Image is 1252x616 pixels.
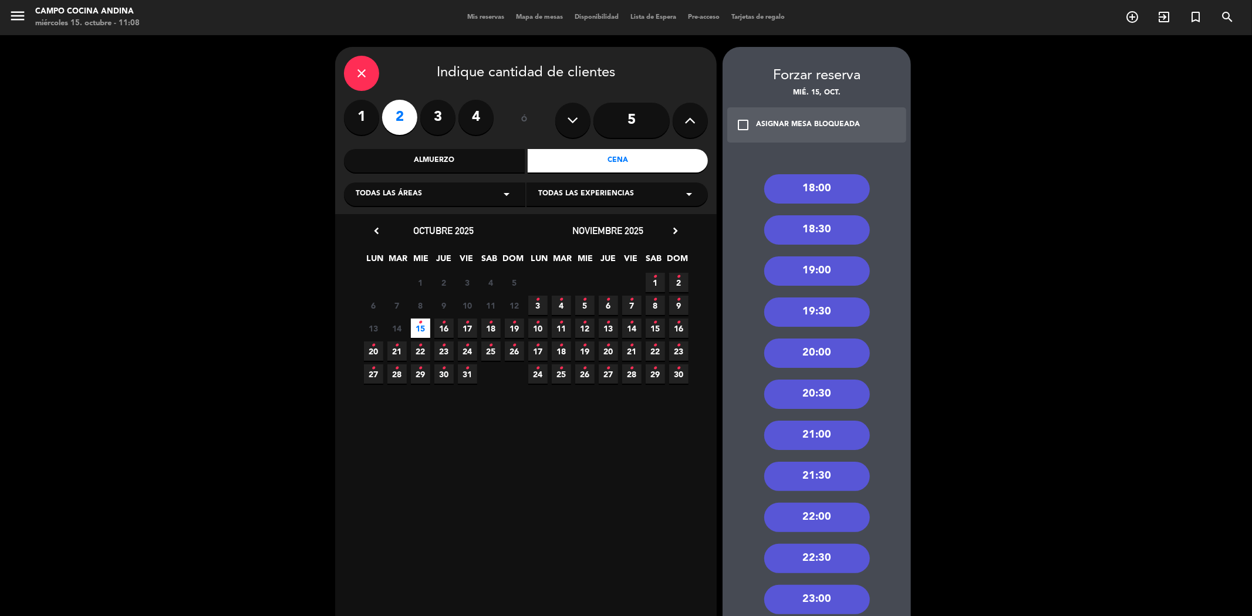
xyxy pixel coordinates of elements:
span: 11 [552,319,571,338]
span: 17 [458,319,477,338]
div: Cena [528,149,708,172]
span: 24 [528,364,548,384]
span: 9 [669,296,689,315]
i: • [606,313,610,332]
span: 21 [387,341,407,361]
button: menu [9,7,26,29]
span: 29 [411,364,430,384]
i: • [536,290,540,309]
i: • [653,359,657,378]
span: 14 [622,319,642,338]
div: 18:00 [764,174,870,204]
i: • [372,359,376,378]
span: 1 [646,273,665,292]
span: LUN [366,252,385,271]
i: menu [9,7,26,25]
span: LUN [530,252,549,271]
i: • [559,290,563,309]
span: 13 [599,319,618,338]
span: 22 [646,341,665,361]
span: JUE [599,252,618,271]
div: 22:00 [764,503,870,532]
div: Campo Cocina Andina [35,6,140,18]
span: SAB [480,252,500,271]
span: Tarjetas de regalo [725,14,791,21]
i: • [583,313,587,332]
span: 11 [481,296,501,315]
i: • [419,313,423,332]
label: 3 [420,100,455,135]
span: 25 [481,341,501,361]
span: 8 [646,296,665,315]
i: • [489,313,493,332]
span: noviembre 2025 [573,225,644,236]
i: • [442,359,446,378]
i: chevron_right [669,225,681,237]
i: • [677,290,681,309]
span: 20 [364,341,383,361]
i: • [559,336,563,355]
div: mié. 15, oct. [723,87,911,99]
i: • [653,290,657,309]
div: 19:00 [764,256,870,286]
span: 23 [669,341,689,361]
i: • [419,359,423,378]
i: • [630,336,634,355]
span: DOM [667,252,687,271]
i: • [465,359,470,378]
i: • [395,359,399,378]
div: miércoles 15. octubre - 11:08 [35,18,140,29]
span: 7 [387,296,407,315]
span: 28 [387,364,407,384]
span: 3 [528,296,548,315]
span: 5 [505,273,524,292]
i: • [653,268,657,286]
span: 31 [458,364,477,384]
div: 18:30 [764,215,870,245]
i: close [355,66,369,80]
span: 26 [575,364,595,384]
span: 24 [458,341,477,361]
span: 7 [622,296,642,315]
div: 23:00 [764,585,870,614]
span: 23 [434,341,454,361]
i: • [559,359,563,378]
span: 4 [552,296,571,315]
span: 10 [528,319,548,338]
i: • [653,336,657,355]
span: Mis reservas [461,14,510,21]
i: • [630,359,634,378]
i: • [536,359,540,378]
i: • [630,290,634,309]
span: 2 [669,273,689,292]
i: • [630,313,634,332]
span: 30 [434,364,454,384]
i: • [606,290,610,309]
span: 12 [505,296,524,315]
i: • [583,336,587,355]
span: 4 [481,273,501,292]
span: 15 [411,319,430,338]
i: • [677,359,681,378]
span: 27 [364,364,383,384]
span: MIE [411,252,431,271]
span: 22 [411,341,430,361]
span: 1 [411,273,430,292]
div: 20:30 [764,380,870,409]
div: Almuerzo [344,149,525,172]
span: JUE [434,252,454,271]
div: ASIGNAR MESA BLOQUEADA [756,119,860,131]
i: • [536,336,540,355]
span: 30 [669,364,689,384]
div: 22:30 [764,544,870,573]
i: • [583,359,587,378]
span: MAR [553,252,572,271]
i: • [606,336,610,355]
span: 20 [599,341,618,361]
i: • [677,268,681,286]
span: 27 [599,364,618,384]
label: 1 [344,100,379,135]
i: check_box_outline_blank [736,118,750,132]
div: 21:00 [764,421,870,450]
span: 14 [387,319,407,338]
